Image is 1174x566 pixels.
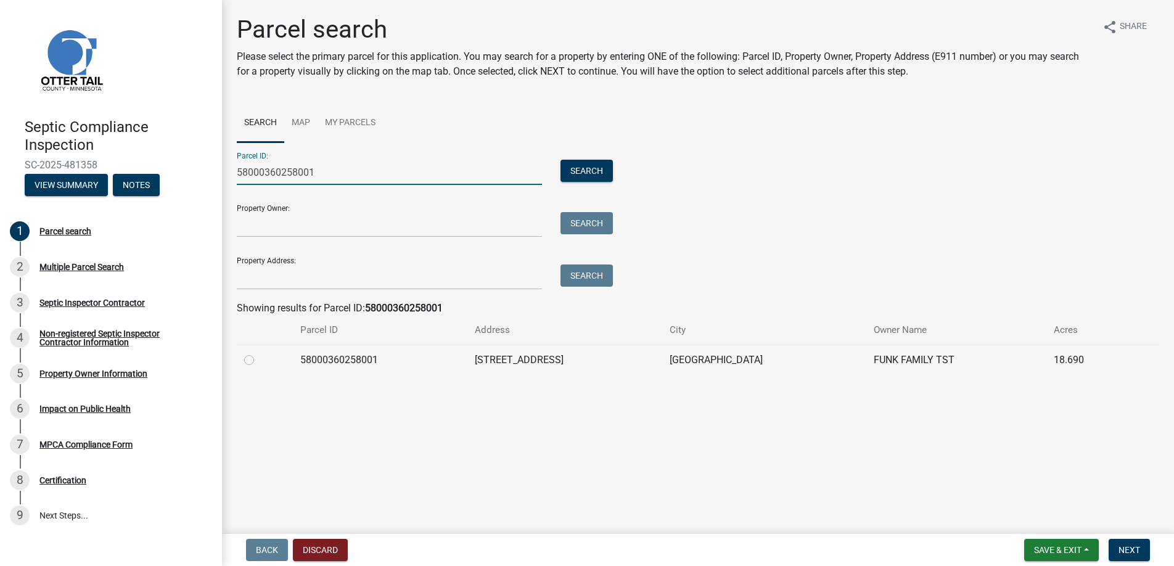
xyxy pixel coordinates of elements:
[293,316,467,345] th: Parcel ID
[10,328,30,348] div: 4
[10,293,30,313] div: 3
[1093,15,1157,39] button: shareShare
[25,174,108,196] button: View Summary
[662,345,866,375] td: [GEOGRAPHIC_DATA]
[1102,20,1117,35] i: share
[39,440,133,449] div: MPCA Compliance Form
[39,369,147,378] div: Property Owner Information
[284,104,318,143] a: Map
[1034,545,1082,555] span: Save & Exit
[10,506,30,525] div: 9
[113,181,160,191] wm-modal-confirm: Notes
[237,301,1159,316] div: Showing results for Parcel ID:
[10,435,30,454] div: 7
[1119,545,1140,555] span: Next
[256,545,278,555] span: Back
[113,174,160,196] button: Notes
[237,49,1093,79] p: Please select the primary parcel for this application. You may search for a property by entering ...
[293,539,348,561] button: Discard
[25,118,212,154] h4: Septic Compliance Inspection
[318,104,383,143] a: My Parcels
[866,316,1046,345] th: Owner Name
[467,345,663,375] td: [STREET_ADDRESS]
[293,345,467,375] td: 58000360258001
[560,212,613,234] button: Search
[39,298,145,307] div: Septic Inspector Contractor
[1109,539,1150,561] button: Next
[237,15,1093,44] h1: Parcel search
[467,316,663,345] th: Address
[39,329,202,347] div: Non-registered Septic Inspector Contractor Information
[25,13,117,105] img: Otter Tail County, Minnesota
[10,221,30,241] div: 1
[1024,539,1099,561] button: Save & Exit
[560,160,613,182] button: Search
[25,181,108,191] wm-modal-confirm: Summary
[39,263,124,271] div: Multiple Parcel Search
[1046,316,1131,345] th: Acres
[237,104,284,143] a: Search
[10,399,30,419] div: 6
[1120,20,1147,35] span: Share
[1046,345,1131,375] td: 18.690
[10,257,30,277] div: 2
[560,265,613,287] button: Search
[866,345,1046,375] td: FUNK FAMILY TST
[662,316,866,345] th: City
[39,476,86,485] div: Certification
[39,404,131,413] div: Impact on Public Health
[10,364,30,383] div: 5
[10,470,30,490] div: 8
[365,302,443,314] strong: 58000360258001
[25,159,197,171] span: SC-2025-481358
[39,227,91,236] div: Parcel search
[246,539,288,561] button: Back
